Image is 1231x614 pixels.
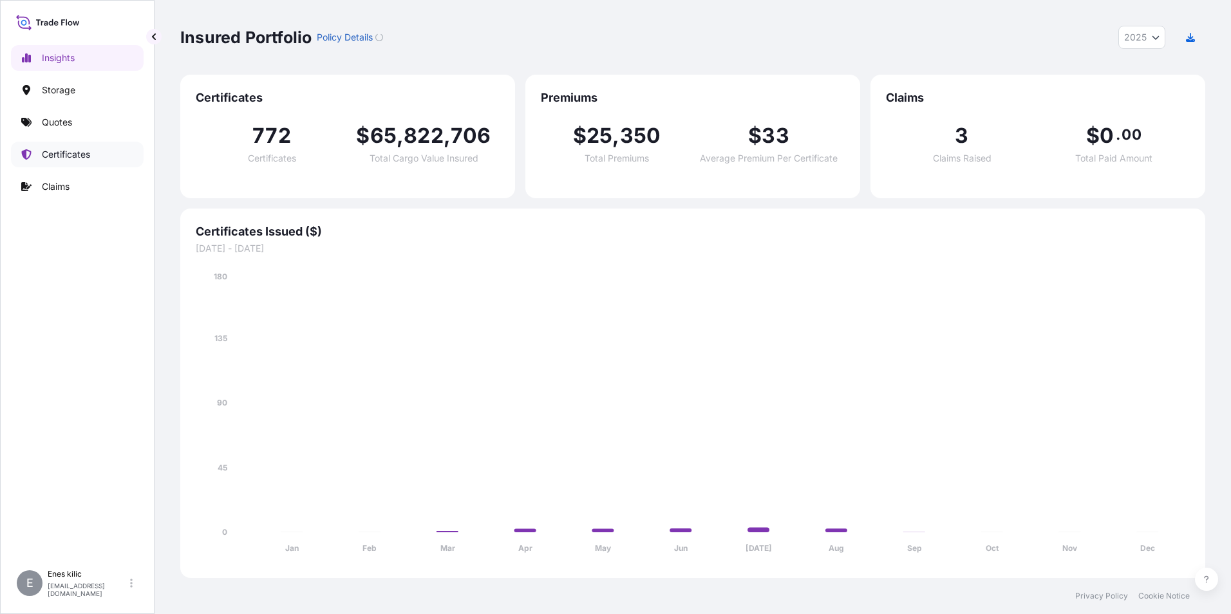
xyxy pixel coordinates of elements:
[196,242,1190,255] span: [DATE] - [DATE]
[317,31,373,44] p: Policy Details
[42,148,90,161] p: Certificates
[356,126,370,146] span: $
[1075,154,1152,163] span: Total Paid Amount
[518,543,532,553] tspan: Apr
[222,527,227,537] tspan: 0
[955,126,968,146] span: 3
[397,126,404,146] span: ,
[180,27,312,48] p: Insured Portfolio
[612,126,619,146] span: ,
[573,126,587,146] span: $
[214,333,227,343] tspan: 135
[214,272,227,281] tspan: 180
[1062,543,1078,553] tspan: Nov
[620,126,661,146] span: 350
[1138,591,1190,601] a: Cookie Notice
[196,224,1190,239] span: Certificates Issued ($)
[674,543,688,553] tspan: Jun
[375,33,383,41] div: Loading
[829,543,844,553] tspan: Aug
[1086,126,1100,146] span: $
[587,126,612,146] span: 25
[1100,126,1114,146] span: 0
[370,126,397,146] span: 65
[11,77,144,103] a: Storage
[1124,31,1147,44] span: 2025
[11,45,144,71] a: Insights
[541,90,845,106] span: Premiums
[1116,129,1120,140] span: .
[1118,26,1165,49] button: Year Selector
[42,51,75,64] p: Insights
[217,398,227,407] tspan: 90
[444,126,451,146] span: ,
[196,90,500,106] span: Certificates
[907,543,922,553] tspan: Sep
[285,543,299,553] tspan: Jan
[42,116,72,129] p: Quotes
[370,154,478,163] span: Total Cargo Value Insured
[362,543,377,553] tspan: Feb
[42,84,75,97] p: Storage
[252,126,291,146] span: 772
[375,27,383,48] button: Loading
[451,126,491,146] span: 706
[986,543,999,553] tspan: Oct
[700,154,838,163] span: Average Premium Per Certificate
[1122,129,1141,140] span: 00
[248,154,296,163] span: Certificates
[404,126,444,146] span: 822
[1140,543,1155,553] tspan: Dec
[42,180,70,193] p: Claims
[585,154,649,163] span: Total Premiums
[746,543,772,553] tspan: [DATE]
[886,90,1190,106] span: Claims
[762,126,789,146] span: 33
[1075,591,1128,601] a: Privacy Policy
[11,109,144,135] a: Quotes
[26,577,33,590] span: E
[595,543,612,553] tspan: May
[11,174,144,200] a: Claims
[440,543,455,553] tspan: Mar
[48,569,127,579] p: Enes kilic
[11,142,144,167] a: Certificates
[748,126,762,146] span: $
[218,463,227,472] tspan: 45
[48,582,127,597] p: [EMAIL_ADDRESS][DOMAIN_NAME]
[933,154,991,163] span: Claims Raised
